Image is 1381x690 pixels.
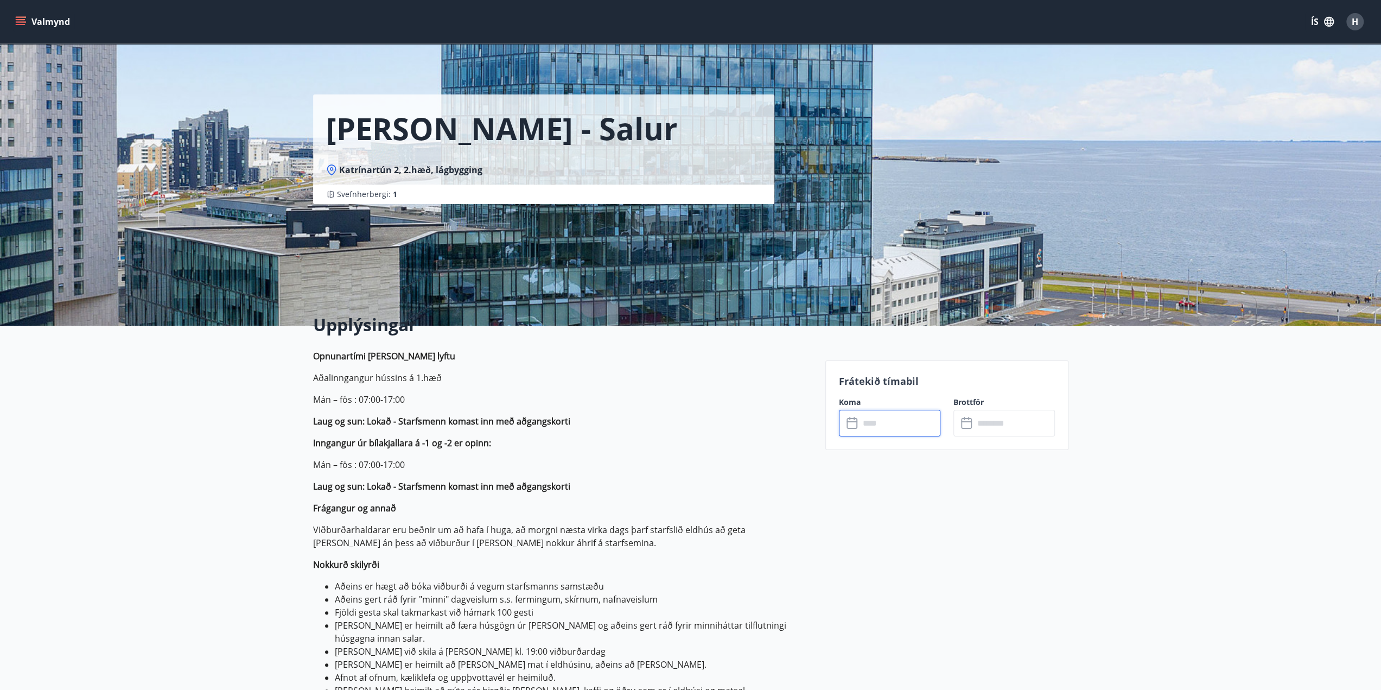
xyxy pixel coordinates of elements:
label: Koma [839,397,940,408]
h1: [PERSON_NAME] - Salur [326,107,677,149]
li: Fjöldi gesta skal takmarkast við hámark 100 gesti [335,606,812,619]
strong: Inngangur úr bílakjallara á -1 og -2 er opinn: [313,437,491,449]
p: Frátekið tímabil [839,374,1055,388]
strong: Nokkurð skilyrði [313,559,379,571]
button: ÍS [1305,12,1340,31]
li: [PERSON_NAME] er heimilt að færa húsgögn úr [PERSON_NAME] og aðeins gert ráð fyrir minniháttar ti... [335,619,812,645]
strong: Laug og sun: Lokað - Starfsmenn komast inn með aðgangskorti [313,480,570,492]
span: 1 [393,189,397,199]
span: Svefnherbergi : [337,189,397,200]
li: [PERSON_NAME] er heimilt að [PERSON_NAME] mat í eldhúsinu, aðeins að [PERSON_NAME]. [335,658,812,671]
button: H [1342,9,1368,35]
p: Aðalinngangur hússins á 1.hæð [313,371,812,384]
strong: Frágangur og annað [313,502,396,514]
li: Afnot af ofnum, kæliklefa og uppþvottavél er heimiluð. [335,671,812,684]
strong: Opnunartími [PERSON_NAME] lyftu [313,350,455,362]
strong: Laug og sun: Lokað - Starfsmenn komast inn með aðgangskorti [313,415,570,427]
span: Katrínartún 2, 2.hæð, lágbygging [339,164,482,176]
li: Aðeins er hægt að bóka viðburði á vegum starfsmanns samstæðu [335,580,812,593]
p: Viðburðarhaldarar eru beðnir um að hafa í huga, að morgni næsta virka dags þarf starfslið eldhús ... [313,523,812,549]
li: [PERSON_NAME] við skila á [PERSON_NAME] kl. 19:00 viðburðardag [335,645,812,658]
button: menu [13,12,74,31]
li: Aðeins gert ráð fyrir "minni" dagveislum s.s. fermingum, skírnum, nafnaveislum [335,593,812,606]
label: Brottför [953,397,1055,408]
h2: Upplýsingar [313,313,812,337]
p: Mán – fös : 07:00-17:00 [313,458,812,471]
span: H [1352,16,1358,28]
p: Mán – fös : 07:00-17:00 [313,393,812,406]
